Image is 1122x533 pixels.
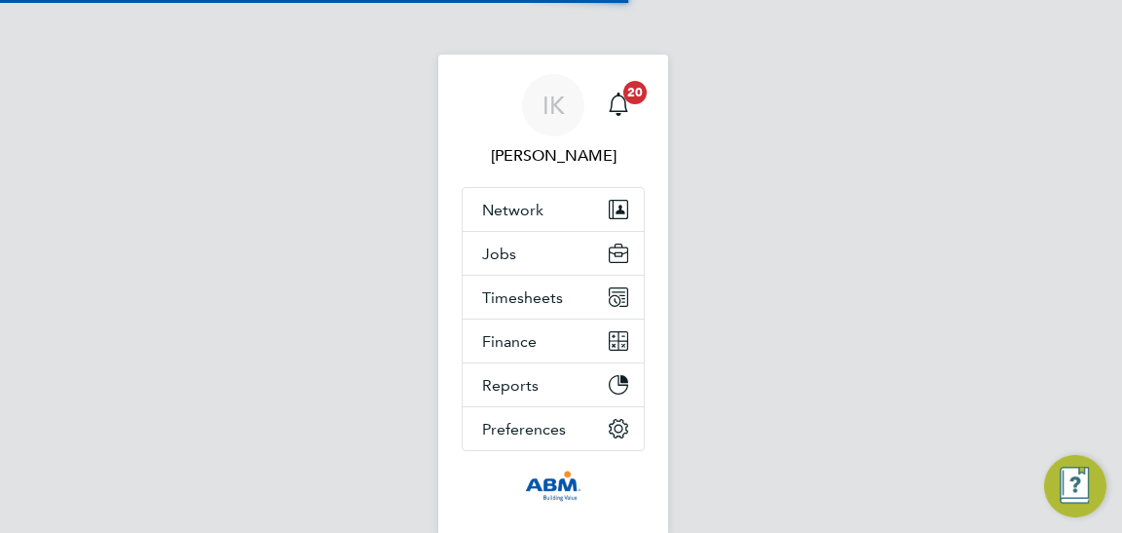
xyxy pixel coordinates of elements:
[1044,455,1106,517] button: Engage Resource Center
[482,288,563,307] span: Timesheets
[462,471,645,502] a: Go to home page
[482,201,543,219] span: Network
[542,93,565,118] span: IK
[463,188,644,231] button: Network
[482,332,537,351] span: Finance
[482,245,516,263] span: Jobs
[462,144,645,168] span: Ivona Kucharska
[623,81,647,104] span: 20
[462,74,645,168] a: IK[PERSON_NAME]
[525,471,581,502] img: abm1-logo-retina.png
[463,320,644,362] button: Finance
[482,420,566,438] span: Preferences
[482,376,539,395] span: Reports
[599,74,638,136] a: 20
[463,276,644,319] button: Timesheets
[463,232,644,275] button: Jobs
[463,407,644,450] button: Preferences
[463,363,644,406] button: Reports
